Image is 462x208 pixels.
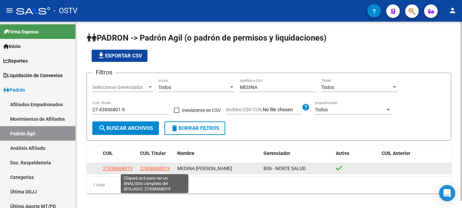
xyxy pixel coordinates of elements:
[382,151,410,156] span: CUIL Anterior
[103,151,113,156] span: CUIL
[100,146,137,161] datatable-header-cell: CUIL
[3,43,21,50] span: Inicio
[226,107,263,112] span: Archivo CSV CUIL
[164,121,225,135] button: Borrar Filtros
[439,185,455,201] div: Open Intercom Messenger
[182,106,221,114] span: Inexistente en CSV
[315,107,328,112] span: Todos
[92,85,147,90] span: Seleccionar Gerenciador
[140,151,166,156] span: CUIL Titular
[263,107,302,113] input: Archivo CSV CUIL
[5,6,14,15] mat-icon: menu
[87,177,451,193] div: 1 total
[92,68,116,77] h3: Filtros
[98,125,153,131] span: Buscar Archivos
[261,146,333,161] datatable-header-cell: Gerenciador
[87,33,326,43] span: PADRON -> Padrón Agil (o padrón de permisos y liquidaciones)
[53,3,77,18] span: - OSTV
[3,57,28,65] span: Reportes
[137,146,175,161] datatable-header-cell: CUIL Titular
[98,124,107,132] mat-icon: search
[92,121,159,135] button: Buscar Archivos
[448,6,457,15] mat-icon: person
[321,85,334,90] span: Todos
[140,166,170,171] span: 27438468019
[3,86,25,94] span: Padrón
[170,124,179,132] mat-icon: delete
[333,146,379,161] datatable-header-cell: Activo
[302,103,310,111] mat-icon: help
[92,50,147,62] button: Exportar CSV
[177,166,232,171] span: MEDINA [PERSON_NAME]
[336,151,349,156] span: Activo
[3,28,39,36] span: Firma Express
[97,53,142,59] span: Exportar CSV
[177,151,194,156] span: Nombre
[170,125,219,131] span: Borrar Filtros
[263,151,290,156] span: Gerenciador
[103,166,133,171] span: 27438468019
[263,166,306,171] span: B06 - NORTE SALUD
[158,85,171,90] span: Todos
[175,146,261,161] datatable-header-cell: Nombre
[379,146,452,161] datatable-header-cell: CUIL Anterior
[97,51,105,60] mat-icon: file_download
[3,72,63,79] span: Liquidación de Convenios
